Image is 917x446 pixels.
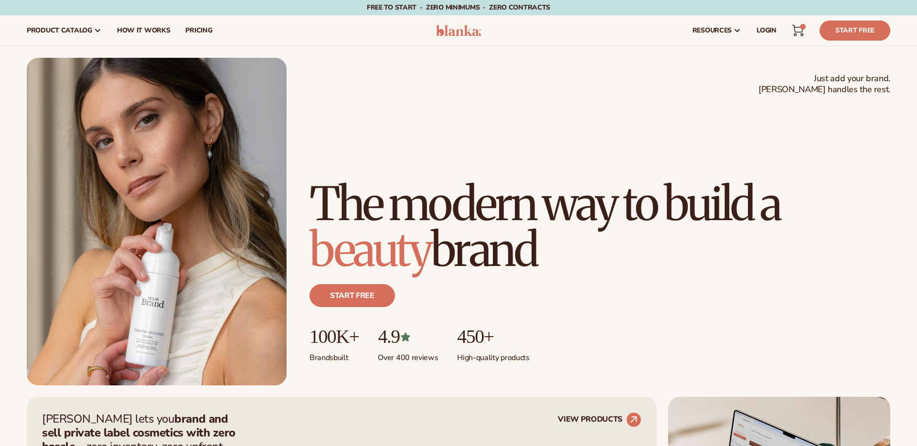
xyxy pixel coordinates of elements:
[378,326,438,347] p: 4.9
[367,3,550,12] span: Free to start · ZERO minimums · ZERO contracts
[185,27,212,34] span: pricing
[27,27,92,34] span: product catalog
[178,15,220,46] a: pricing
[820,21,890,41] a: Start Free
[457,347,529,363] p: High-quality products
[457,326,529,347] p: 450+
[309,326,359,347] p: 100K+
[19,15,109,46] a: product catalog
[309,347,359,363] p: Brands built
[309,284,395,307] a: Start free
[758,73,890,96] span: Just add your brand. [PERSON_NAME] handles the rest.
[27,58,287,385] img: Female holding tanning mousse.
[693,27,732,34] span: resources
[309,221,431,278] span: beauty
[378,347,438,363] p: Over 400 reviews
[309,181,890,273] h1: The modern way to build a brand
[436,25,481,36] img: logo
[558,412,641,427] a: VIEW PRODUCTS
[685,15,749,46] a: resources
[757,27,777,34] span: LOGIN
[109,15,178,46] a: How It Works
[117,27,171,34] span: How It Works
[749,15,784,46] a: LOGIN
